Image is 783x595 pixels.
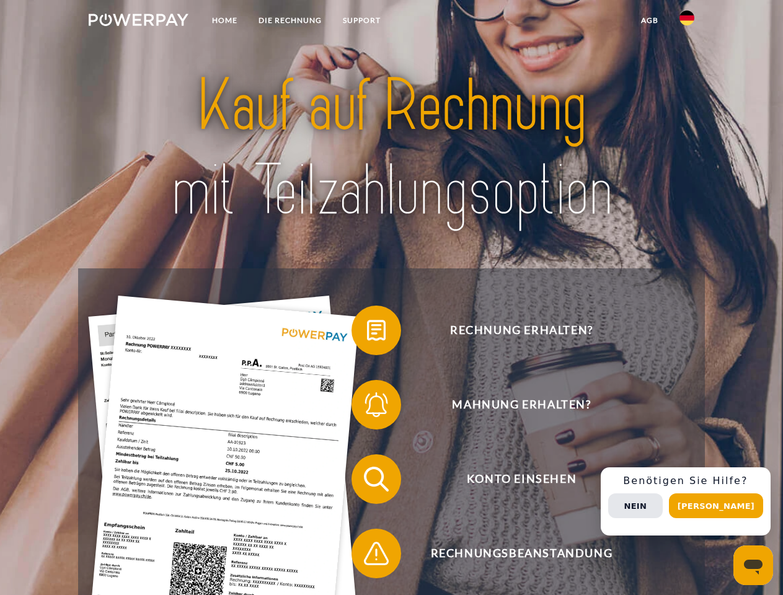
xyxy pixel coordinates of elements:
span: Rechnung erhalten? [369,306,673,355]
iframe: Schaltfläche zum Öffnen des Messaging-Fensters [733,545,773,585]
h3: Benötigen Sie Hilfe? [608,475,763,487]
a: agb [630,9,669,32]
button: Konto einsehen [352,454,674,504]
span: Rechnungsbeanstandung [369,529,673,578]
img: qb_search.svg [361,464,392,495]
button: Mahnung erhalten? [352,380,674,430]
img: qb_bell.svg [361,389,392,420]
img: qb_bill.svg [361,315,392,346]
img: qb_warning.svg [361,538,392,569]
button: [PERSON_NAME] [669,493,763,518]
a: SUPPORT [332,9,391,32]
span: Mahnung erhalten? [369,380,673,430]
button: Rechnungsbeanstandung [352,529,674,578]
img: de [679,11,694,25]
a: DIE RECHNUNG [248,9,332,32]
img: title-powerpay_de.svg [118,59,665,237]
button: Rechnung erhalten? [352,306,674,355]
img: logo-powerpay-white.svg [89,14,188,26]
button: Nein [608,493,663,518]
a: Home [201,9,248,32]
div: Schnellhilfe [601,467,771,535]
span: Konto einsehen [369,454,673,504]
